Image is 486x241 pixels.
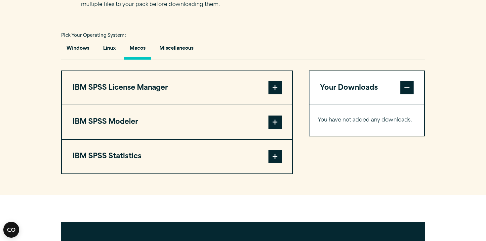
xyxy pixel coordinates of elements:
[62,105,292,139] button: IBM SPSS Modeler
[62,71,292,105] button: IBM SPSS License Manager
[309,71,424,105] button: Your Downloads
[98,41,121,60] button: Linux
[62,140,292,173] button: IBM SPSS Statistics
[61,41,95,60] button: Windows
[154,41,199,60] button: Miscellaneous
[309,105,424,136] div: Your Downloads
[61,33,126,38] span: Pick Your Operating System:
[3,222,19,238] button: Open CMP widget
[318,116,416,125] p: You have not added any downloads.
[124,41,151,60] button: Macos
